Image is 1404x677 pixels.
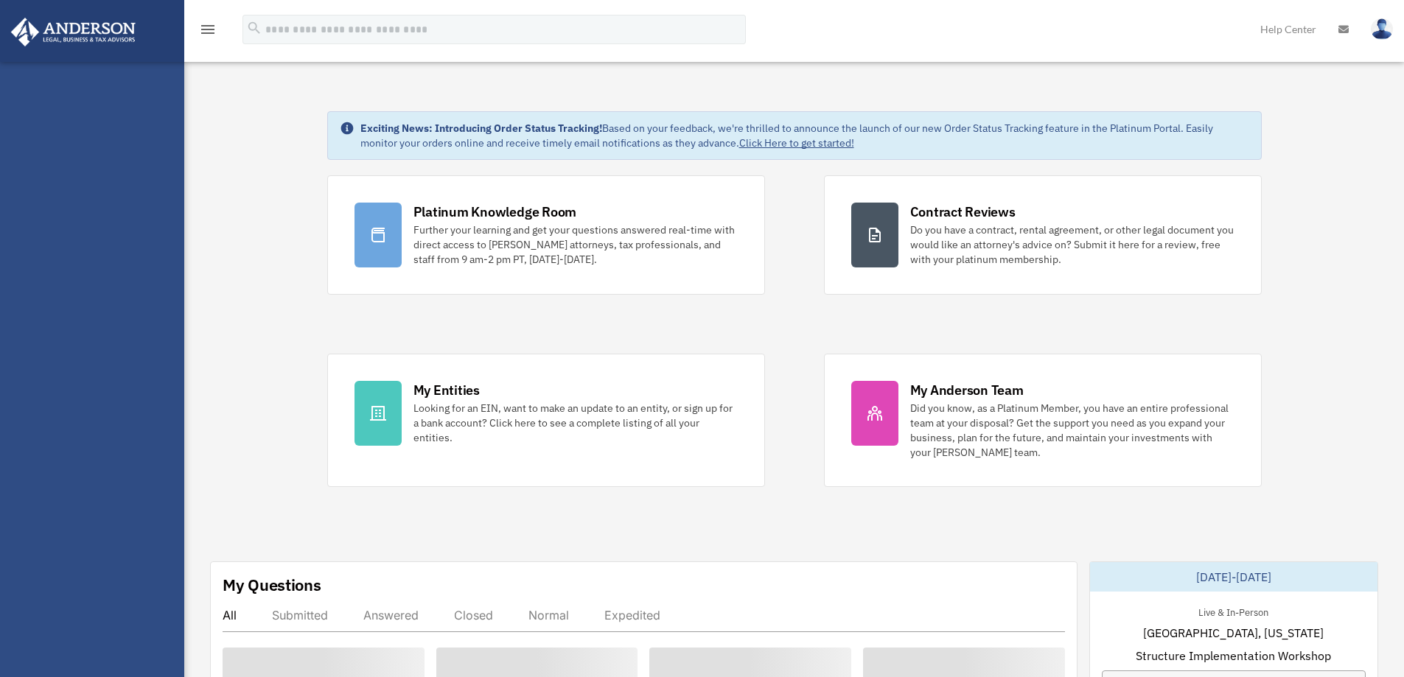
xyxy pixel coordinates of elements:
[327,175,765,295] a: Platinum Knowledge Room Further your learning and get your questions answered real-time with dire...
[910,203,1016,221] div: Contract Reviews
[454,608,493,622] div: Closed
[413,203,577,221] div: Platinum Knowledge Room
[223,608,237,622] div: All
[246,20,262,36] i: search
[910,401,1234,460] div: Did you know, as a Platinum Member, you have an entire professional team at your disposal? Get th...
[360,122,602,135] strong: Exciting News: Introducing Order Status Tracking!
[413,381,480,399] div: My Entities
[910,222,1234,267] div: Do you have a contract, rental agreement, or other legal document you would like an attorney's ad...
[824,175,1262,295] a: Contract Reviews Do you have a contract, rental agreement, or other legal document you would like...
[1371,18,1393,40] img: User Pic
[1136,647,1331,664] span: Structure Implementation Workshop
[739,136,854,150] a: Click Here to get started!
[413,222,738,267] div: Further your learning and get your questions answered real-time with direct access to [PERSON_NAM...
[199,26,217,38] a: menu
[1187,603,1280,619] div: Live & In-Person
[1143,624,1324,642] span: [GEOGRAPHIC_DATA], [US_STATE]
[272,608,328,622] div: Submitted
[413,401,738,445] div: Looking for an EIN, want to make an update to an entity, or sign up for a bank account? Click her...
[604,608,660,622] div: Expedited
[223,574,321,596] div: My Questions
[363,608,419,622] div: Answered
[327,354,765,487] a: My Entities Looking for an EIN, want to make an update to an entity, or sign up for a bank accoun...
[199,21,217,38] i: menu
[824,354,1262,487] a: My Anderson Team Did you know, as a Platinum Member, you have an entire professional team at your...
[1090,562,1377,592] div: [DATE]-[DATE]
[7,18,140,46] img: Anderson Advisors Platinum Portal
[528,608,569,622] div: Normal
[360,121,1249,150] div: Based on your feedback, we're thrilled to announce the launch of our new Order Status Tracking fe...
[910,381,1024,399] div: My Anderson Team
